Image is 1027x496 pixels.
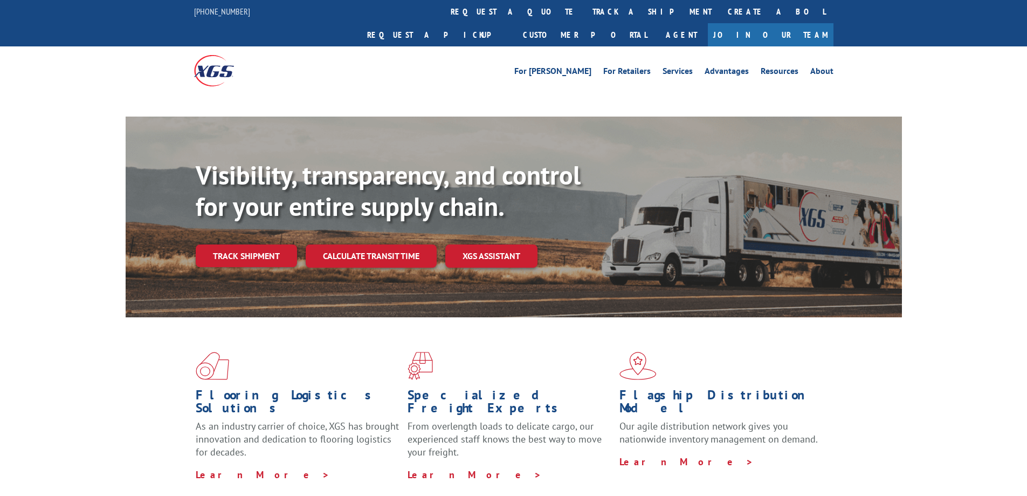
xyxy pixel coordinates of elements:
[619,456,754,468] a: Learn More >
[619,420,818,445] span: Our agile distribution network gives you nationwide inventory management on demand.
[663,67,693,79] a: Services
[196,352,229,380] img: xgs-icon-total-supply-chain-intelligence-red
[619,389,823,420] h1: Flagship Distribution Model
[708,23,833,46] a: Join Our Team
[515,23,655,46] a: Customer Portal
[810,67,833,79] a: About
[306,244,437,268] a: Calculate transit time
[408,389,611,420] h1: Specialized Freight Experts
[761,67,798,79] a: Resources
[619,352,657,380] img: xgs-icon-flagship-distribution-model-red
[514,67,591,79] a: For [PERSON_NAME]
[359,23,515,46] a: Request a pickup
[196,158,581,223] b: Visibility, transparency, and control for your entire supply chain.
[408,468,542,481] a: Learn More >
[603,67,651,79] a: For Retailers
[705,67,749,79] a: Advantages
[196,389,399,420] h1: Flooring Logistics Solutions
[445,244,537,268] a: XGS ASSISTANT
[196,244,297,267] a: Track shipment
[408,420,611,468] p: From overlength loads to delicate cargo, our experienced staff knows the best way to move your fr...
[196,468,330,481] a: Learn More >
[655,23,708,46] a: Agent
[194,6,250,17] a: [PHONE_NUMBER]
[408,352,433,380] img: xgs-icon-focused-on-flooring-red
[196,420,399,458] span: As an industry carrier of choice, XGS has brought innovation and dedication to flooring logistics...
